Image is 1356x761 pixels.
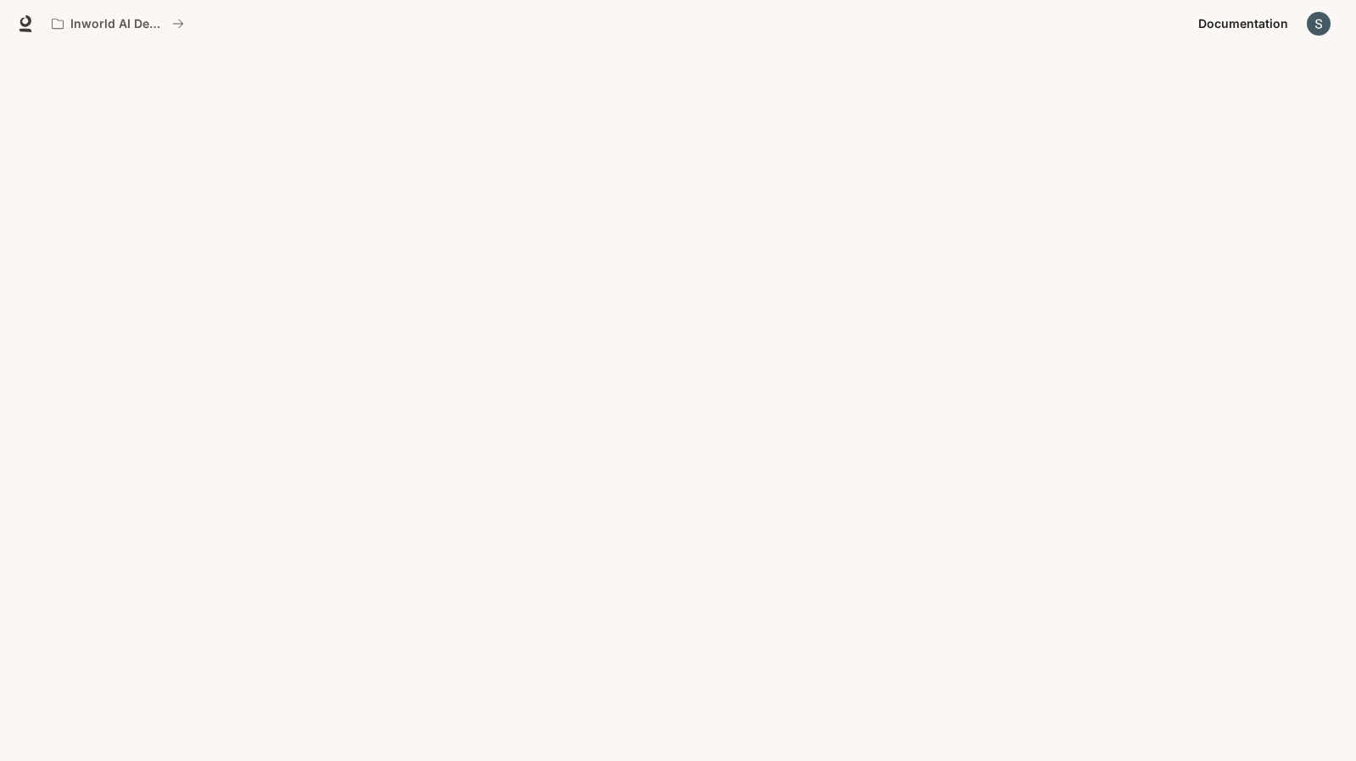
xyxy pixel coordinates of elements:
p: Inworld AI Demos [70,17,165,31]
button: All workspaces [44,7,192,41]
button: User avatar [1302,7,1336,41]
img: User avatar [1307,12,1331,36]
span: Documentation [1198,14,1288,35]
a: Documentation [1191,7,1295,41]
